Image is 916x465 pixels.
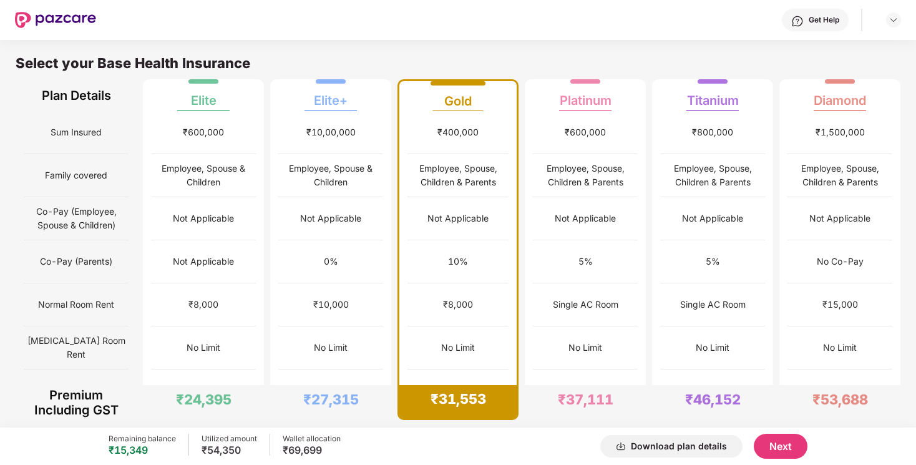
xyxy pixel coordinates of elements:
div: Utilized amount [202,434,257,444]
span: Normal Room Rent [38,293,114,316]
button: Next [754,434,807,459]
span: Co-Pay (Parents) [40,250,112,273]
img: New Pazcare Logo [15,12,96,28]
div: ₹150,000 [565,384,606,398]
div: 10% [448,255,468,268]
div: ₹150,000 [692,384,733,398]
div: Remaining balance [109,434,176,444]
div: ₹54,350 [202,444,257,456]
button: Download plan details [600,435,743,458]
div: Single AC Room [680,298,746,311]
div: No Limit [187,341,220,355]
div: ₹15,00,000 [306,384,356,398]
div: ₹1,500,000 [816,125,865,139]
div: Elite+ [314,83,348,108]
div: No Limit [696,341,729,355]
div: ₹150,000 [819,384,860,398]
div: ₹24,395 [176,391,231,408]
div: Single AC Room [553,298,618,311]
div: ₹600,000 [183,125,224,139]
img: svg+xml;base64,PHN2ZyBpZD0iSGVscC0zMngzMiIgeG1sbnM9Imh0dHA6Ly93d3cudzMub3JnLzIwMDAvc3ZnIiB3aWR0aD... [791,15,804,27]
span: Sum Insured [51,120,102,144]
div: Diamond [814,83,866,108]
div: Titanium [687,83,739,108]
div: ₹27,315 [303,391,359,408]
div: Employee, Spouse & Children [278,162,383,189]
div: Not Applicable [555,212,616,225]
div: Gold [444,84,472,109]
div: Plan Details [24,79,129,111]
div: No Co-Pay [817,255,864,268]
div: ₹100,000 [183,384,224,398]
div: Employee, Spouse & Children [151,162,256,189]
div: ₹37,111 [558,391,613,408]
div: ₹15,349 [109,444,176,456]
div: Employee, Spouse, Children & Parents [660,162,765,189]
div: Wallet allocation [283,434,341,444]
div: No Limit [441,341,475,355]
span: [MEDICAL_DATA] Room Rent [24,329,129,366]
div: ₹8,000 [188,298,218,311]
div: Download plan details [631,441,727,451]
div: ₹15,00,000 [434,384,483,398]
div: Not Applicable [173,255,234,268]
div: Not Applicable [300,212,361,225]
div: Not Applicable [173,212,234,225]
div: ₹800,000 [692,125,733,139]
img: svg+xml;base64,PHN2ZyBpZD0iRHJvcGRvd24tMzJ4MzIiIHhtbG5zPSJodHRwOi8vd3d3LnczLm9yZy8yMDAwL3N2ZyIgd2... [889,15,899,25]
div: ₹69,699 [283,444,341,456]
div: ₹31,553 [431,390,486,408]
div: Not Applicable [427,212,489,225]
div: ₹8,000 [443,298,473,311]
div: Get Help [809,15,839,25]
div: Platinum [560,83,611,108]
div: Select your Base Health Insurance [16,54,900,79]
div: No Limit [314,341,348,355]
img: svg+xml;base64,PHN2ZyBpZD0iRG93bmxvYWQtMzJ4MzIiIHhtbG5zPSJodHRwOi8vd3d3LnczLm9yZy8yMDAwL3N2ZyIgd2... [616,441,626,451]
div: No Limit [823,341,857,355]
div: ₹53,688 [812,391,868,408]
div: Employee, Spouse, Children & Parents [407,162,509,189]
div: Elite [191,83,217,108]
div: 5% [706,255,720,268]
div: ₹600,000 [565,125,606,139]
div: ₹10,00,000 [306,125,356,139]
div: Not Applicable [682,212,743,225]
div: ₹10,000 [313,298,349,311]
span: Family covered [45,164,107,187]
div: Employee, Spouse, Children & Parents [533,162,638,189]
div: Employee, Spouse, Children & Parents [787,162,892,189]
div: 5% [578,255,593,268]
div: No Limit [568,341,602,355]
span: Maternity (Normal) [37,379,115,403]
div: ₹46,152 [685,391,741,408]
div: ₹400,000 [437,125,479,139]
div: ₹15,000 [822,298,858,311]
span: Co-Pay (Employee, Spouse & Children) [24,200,129,237]
div: Premium Including GST [24,385,129,420]
div: 0% [324,255,338,268]
div: Not Applicable [809,212,870,225]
